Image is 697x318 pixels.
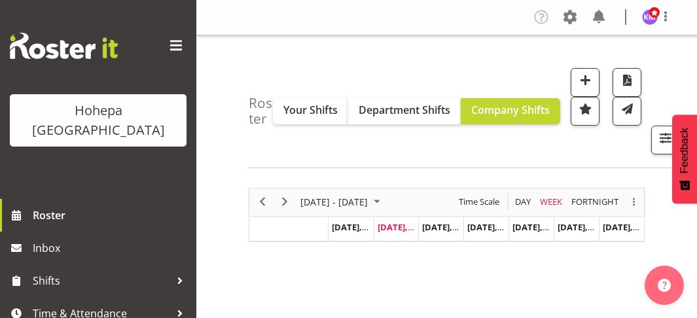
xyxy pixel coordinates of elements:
[457,194,502,210] button: Time Scale
[467,221,527,233] span: [DATE], [DATE]
[251,188,274,216] div: previous period
[570,194,620,210] span: Fortnight
[249,188,645,242] div: Timeline Week of August 26, 2025
[254,194,272,210] button: Previous
[299,194,369,210] span: [DATE] - [DATE]
[539,194,563,210] span: Week
[514,194,532,210] span: Day
[33,205,190,225] span: Roster
[274,188,296,216] div: next period
[603,221,662,233] span: [DATE], [DATE]
[359,103,450,117] span: Department Shifts
[571,97,599,126] button: Highlight an important date within the roster.
[471,103,550,117] span: Company Shifts
[679,128,690,173] span: Feedback
[512,221,572,233] span: [DATE], [DATE]
[538,194,565,210] button: Timeline Week
[348,98,461,124] button: Department Shifts
[378,221,437,233] span: [DATE], [DATE]
[613,68,641,97] button: Download a PDF of the roster according to the set date range.
[276,194,294,210] button: Next
[571,68,599,97] button: Add a new shift
[249,96,273,126] h4: Roster
[33,238,190,258] span: Inbox
[33,271,170,291] span: Shifts
[298,194,386,210] button: August 2025
[457,194,501,210] span: Time Scale
[642,9,658,25] img: kelly-morgan6119.jpg
[422,221,482,233] span: [DATE], [DATE]
[569,194,621,210] button: Fortnight
[623,188,644,216] div: overflow
[10,33,118,59] img: Rosterit website logo
[558,221,617,233] span: [DATE], [DATE]
[23,101,173,140] div: Hohepa [GEOGRAPHIC_DATA]
[513,194,533,210] button: Timeline Day
[672,115,697,203] button: Feedback - Show survey
[651,126,680,154] button: Filter Shifts
[658,279,671,292] img: help-xxl-2.png
[273,98,348,124] button: Your Shifts
[613,97,641,126] button: Send a list of all shifts for the selected filtered period to all rostered employees.
[461,98,560,124] button: Company Shifts
[332,221,391,233] span: [DATE], [DATE]
[296,188,388,216] div: August 25 - 31, 2025
[283,103,338,117] span: Your Shifts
